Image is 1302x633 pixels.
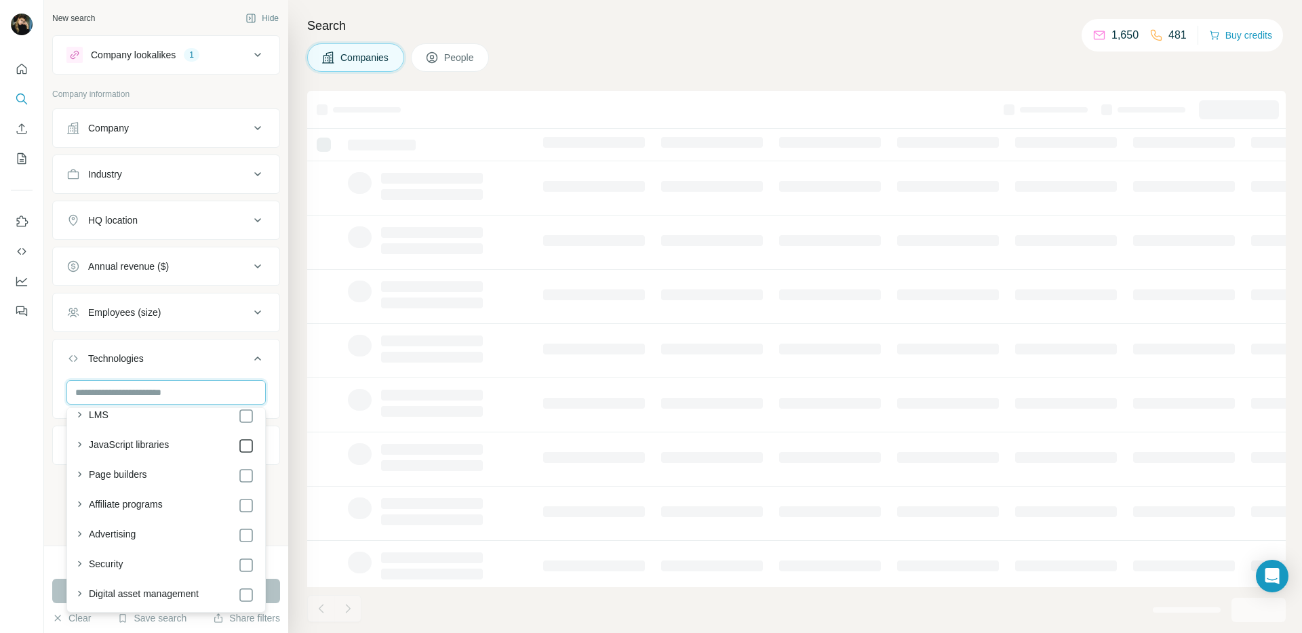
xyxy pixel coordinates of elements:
div: 1 [184,49,199,61]
button: Clear [52,611,91,625]
button: Enrich CSV [11,117,33,141]
div: Company [88,121,129,135]
button: Use Surfe on LinkedIn [11,209,33,234]
p: Company information [52,88,280,100]
label: Advertising [89,527,136,544]
div: Technologies [88,352,144,365]
span: Companies [340,51,390,64]
button: Employees (size) [53,296,279,329]
button: Dashboard [11,269,33,293]
label: Security [89,557,123,573]
h4: Search [307,16,1286,35]
button: Company lookalikes1 [53,39,279,71]
p: 1,650 [1111,27,1139,43]
label: Digital asset management [89,587,199,603]
button: Save search [117,611,186,625]
div: Annual revenue ($) [88,260,169,273]
button: Company [53,112,279,144]
button: Hide [236,8,288,28]
button: Buy credits [1209,26,1272,45]
label: Page builders [89,468,147,484]
button: Annual revenue ($) [53,250,279,283]
label: Affiliate programs [89,497,163,514]
button: Search [11,87,33,111]
label: JavaScript libraries [89,438,169,454]
div: Company lookalikes [91,48,176,62]
img: Avatar [11,14,33,35]
button: HQ location [53,204,279,237]
button: Technologies [53,342,279,380]
div: Employees (size) [88,306,161,319]
button: My lists [11,146,33,171]
p: 481 [1168,27,1187,43]
div: Open Intercom Messenger [1256,560,1288,592]
button: Share filters [213,611,280,625]
button: Industry [53,158,279,190]
div: Industry [88,167,122,181]
span: People [444,51,475,64]
button: Use Surfe API [11,239,33,264]
button: Keywords [53,429,279,462]
div: New search [52,12,95,24]
div: HQ location [88,213,138,227]
label: LMS [89,408,108,424]
button: Feedback [11,299,33,323]
button: Quick start [11,57,33,81]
